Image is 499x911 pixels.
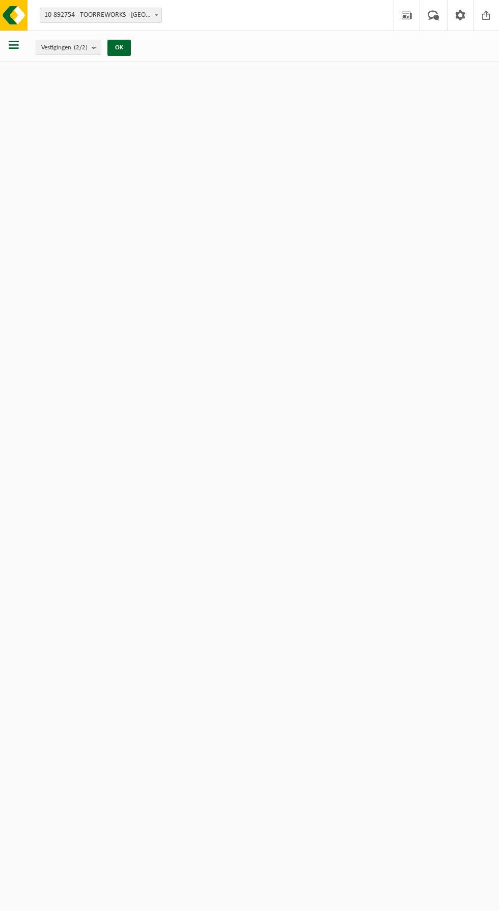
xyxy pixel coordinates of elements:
span: Vestigingen [41,40,88,55]
button: Vestigingen(2/2) [36,40,101,55]
button: OK [107,40,131,56]
span: 10-892754 - TOORREWORKS - GELUWE [40,8,162,23]
span: 10-892754 - TOORREWORKS - GELUWE [40,8,161,22]
count: (2/2) [74,44,88,51]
